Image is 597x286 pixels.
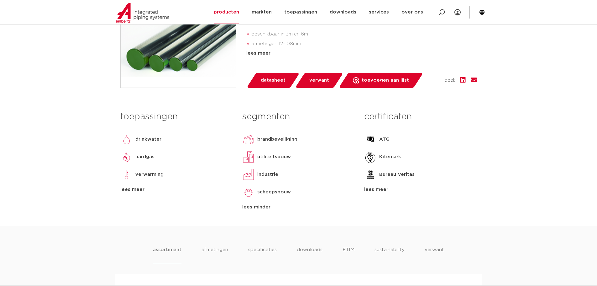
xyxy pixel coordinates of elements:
p: drinkwater [135,136,161,143]
img: drinkwater [120,133,133,146]
img: utiliteitsbouw [242,151,255,163]
img: aardgas [120,151,133,163]
a: datasheet [246,73,300,88]
h3: certificaten [364,111,477,123]
img: Kitemark [364,151,377,163]
p: Bureau Veritas [379,171,415,178]
img: industrie [242,168,255,181]
img: brandbeveiliging [242,133,255,146]
span: verwant [309,75,329,85]
p: verwarming [135,171,164,178]
span: datasheet [261,75,285,85]
li: afmetingen [202,246,228,264]
p: industrie [257,171,278,178]
div: lees minder [242,203,355,211]
p: brandbeveiliging [257,136,297,143]
div: lees meer [120,186,233,193]
p: aardgas [135,153,154,161]
img: verwarming [120,168,133,181]
p: ATG [379,136,390,143]
img: Bureau Veritas [364,168,377,181]
li: ETIM [343,246,354,264]
img: scheepsbouw [242,186,255,198]
a: verwant [295,73,343,88]
li: downloads [297,246,322,264]
li: verwant [425,246,444,264]
h3: toepassingen [120,111,233,123]
li: assortiment [153,246,181,264]
img: ATG [364,133,377,146]
div: lees meer [246,50,477,57]
p: utiliteitsbouw [257,153,291,161]
li: specificaties [248,246,277,264]
span: deel: [444,77,455,84]
li: beschikbaar in 3m en 6m [251,29,477,39]
li: sustainability [374,246,405,264]
p: Kitemark [379,153,401,161]
div: lees meer [364,186,477,193]
span: toevoegen aan lijst [362,75,409,85]
h3: segmenten [242,111,355,123]
p: scheepsbouw [257,188,291,196]
li: afmetingen 12-108mm [251,39,477,49]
